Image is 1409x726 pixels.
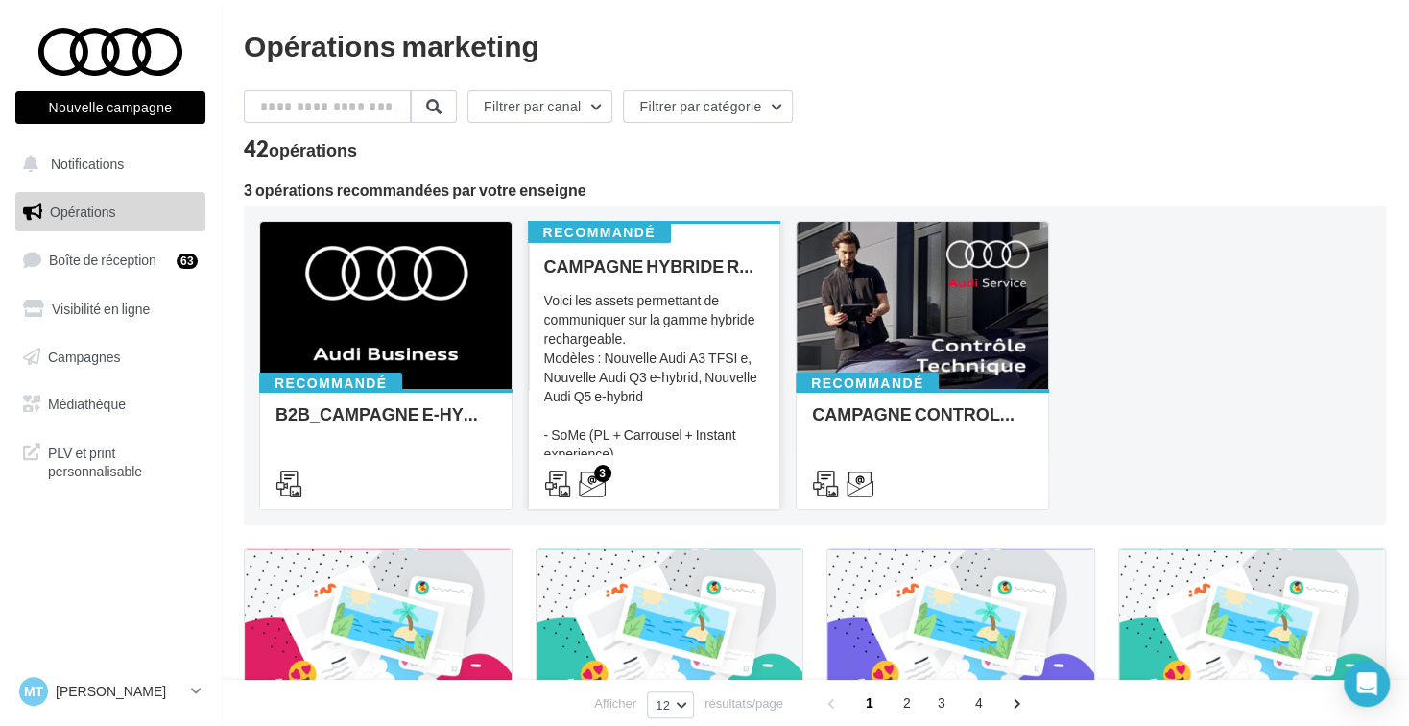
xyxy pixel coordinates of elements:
div: Recommandé [259,373,402,394]
span: PLV et print personnalisable [48,440,198,481]
div: CAMPAGNE CONTROLE TECHNIQUE 25€ OCTOBRE [812,404,1033,443]
div: Opérations marketing [244,31,1386,60]
span: Notifications [51,156,124,172]
span: Opérations [50,204,115,220]
a: Boîte de réception63 [12,239,209,280]
a: Visibilité en ligne [12,289,209,329]
a: Médiathèque [12,384,209,424]
a: Campagnes [12,337,209,377]
div: Voici les assets permettant de communiquer sur la gamme hybride rechargeable. Modèles : Nouvelle ... [544,291,765,483]
span: Afficher [594,694,636,713]
span: Campagnes [48,348,121,364]
p: [PERSON_NAME] [56,682,183,701]
button: 12 [647,691,694,718]
a: PLV et print personnalisable [12,432,209,489]
span: 1 [854,688,885,718]
span: 3 [926,688,957,718]
button: Nouvelle campagne [15,91,205,124]
button: Notifications [12,144,202,184]
span: MT [24,682,43,701]
div: Recommandé [528,222,671,243]
div: 63 [177,254,198,269]
button: Filtrer par canal [467,90,612,123]
span: Médiathèque [48,396,126,412]
div: Open Intercom Messenger [1344,661,1390,707]
span: 4 [964,688,994,718]
a: MT [PERSON_NAME] [15,673,205,710]
div: B2B_CAMPAGNE E-HYBRID OCTOBRE [275,404,496,443]
span: Visibilité en ligne [52,301,150,317]
button: Filtrer par catégorie [623,90,793,123]
div: 3 opérations recommandées par votre enseigne [244,182,1386,198]
div: 42 [244,138,357,159]
div: Recommandé [796,373,939,394]
div: opérations [269,141,357,158]
div: 3 [594,465,611,482]
span: 12 [656,697,670,713]
div: CAMPAGNE HYBRIDE RECHARGEABLE [544,256,765,276]
span: 2 [892,688,922,718]
span: Boîte de réception [49,252,156,268]
a: Opérations [12,192,209,232]
span: résultats/page [704,694,783,713]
